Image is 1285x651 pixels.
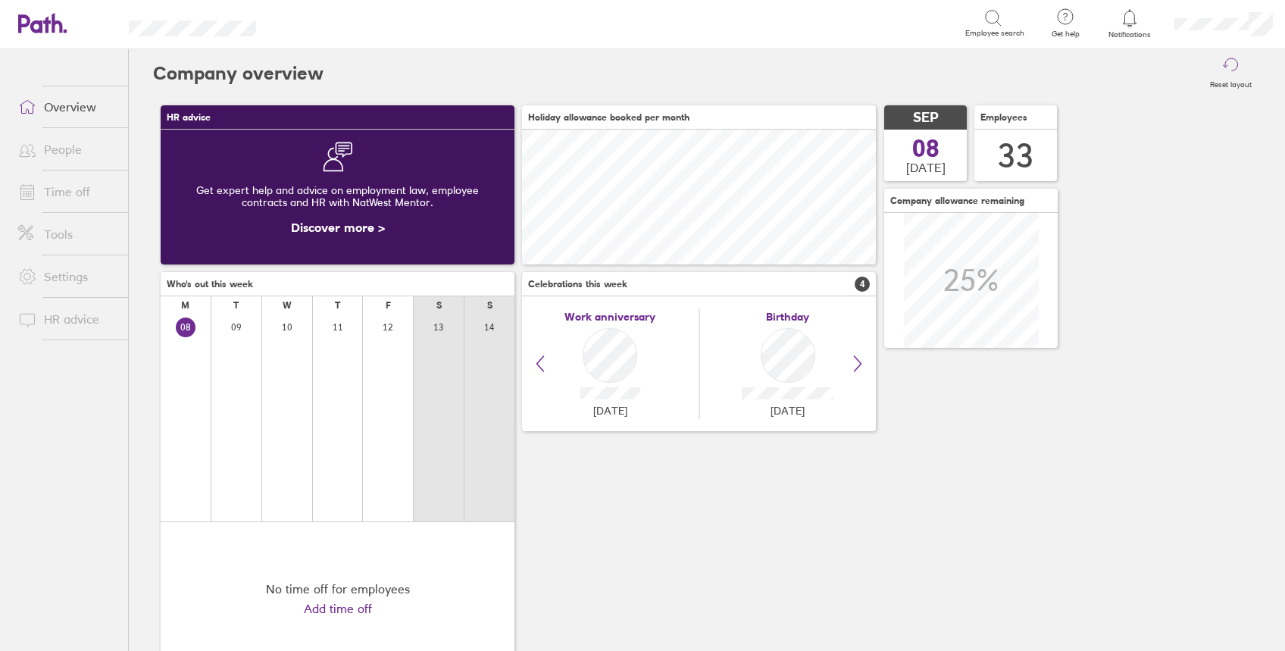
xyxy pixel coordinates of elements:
span: [DATE] [771,405,805,417]
span: Holiday allowance booked per month [528,112,689,123]
a: HR advice [6,304,128,334]
span: HR advice [167,112,211,123]
div: F [386,300,391,311]
a: Notifications [1105,8,1155,39]
span: [DATE] [906,161,946,174]
div: M [181,300,189,311]
button: Reset layout [1201,49,1261,98]
div: T [233,300,239,311]
div: Get expert help and advice on employment law, employee contracts and HR with NatWest Mentor. [173,172,502,221]
div: T [335,300,340,311]
a: Discover more > [291,220,385,235]
div: No time off for employees [266,582,410,596]
a: Time off [6,177,128,207]
label: Reset layout [1201,76,1261,89]
a: Tools [6,219,128,249]
span: Company allowance remaining [890,196,1024,206]
div: Search [297,16,336,30]
a: People [6,134,128,164]
span: SEP [913,110,939,126]
span: [DATE] [593,405,627,417]
div: 33 [998,136,1034,175]
div: S [436,300,442,311]
a: Overview [6,92,128,122]
span: Celebrations this week [528,279,627,290]
h2: Company overview [153,49,324,98]
span: Work anniversary [564,311,655,323]
span: 08 [912,136,940,161]
span: Get help [1041,30,1090,39]
span: Notifications [1105,30,1155,39]
a: Settings [6,261,128,292]
span: Birthday [766,311,809,323]
span: Employee search [965,29,1024,38]
div: W [283,300,292,311]
span: Who's out this week [167,279,253,290]
span: 4 [855,277,870,292]
a: Add time off [304,602,372,615]
div: S [487,300,492,311]
span: Employees [980,112,1027,123]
